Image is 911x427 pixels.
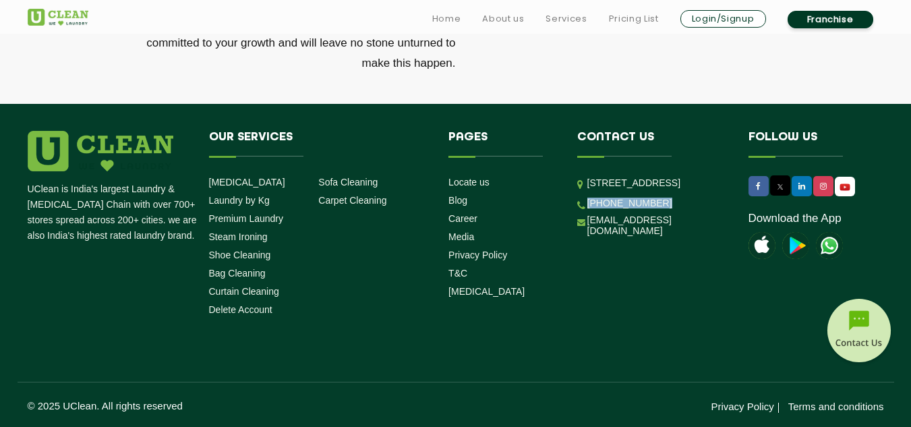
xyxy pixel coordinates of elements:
a: Steam Ironing [209,231,268,242]
h4: Follow us [748,131,867,156]
a: Laundry by Kg [209,195,270,206]
h4: Pages [448,131,557,156]
a: T&C [448,268,467,279]
a: [PHONE_NUMBER] [587,198,672,208]
a: Shoe Cleaning [209,250,271,260]
h4: Contact us [577,131,728,156]
img: logo.png [28,131,173,171]
a: Privacy Policy [711,401,773,412]
a: Terms and conditions [788,401,884,412]
a: [MEDICAL_DATA] [448,286,525,297]
img: contact-btn [825,299,893,366]
p: [STREET_ADDRESS] [587,175,728,191]
p: © 2025 UClean. All rights reserved [28,400,456,411]
a: Premium Laundry [209,213,284,224]
a: Career [448,213,477,224]
img: apple-icon.png [748,232,775,259]
a: Pricing List [609,11,659,27]
a: [EMAIL_ADDRESS][DOMAIN_NAME] [587,215,728,236]
img: UClean Laundry and Dry Cleaning [816,232,843,259]
a: Home [432,11,461,27]
a: Franchise [788,11,873,28]
a: Locate us [448,177,490,188]
img: playstoreicon.png [782,232,809,259]
a: Login/Signup [680,10,766,28]
a: [MEDICAL_DATA] [209,177,285,188]
a: Delete Account [209,304,272,315]
a: Download the App [748,212,842,225]
a: Curtain Cleaning [209,286,279,297]
a: Sofa Cleaning [318,177,378,188]
h4: Our Services [209,131,429,156]
a: Media [448,231,474,242]
p: UClean is India's largest Laundry & [MEDICAL_DATA] Chain with over 700+ stores spread across 200+... [28,181,199,244]
img: UClean Laundry and Dry Cleaning [836,180,854,194]
a: Bag Cleaning [209,268,266,279]
a: About us [482,11,524,27]
a: Blog [448,195,467,206]
a: Services [546,11,587,27]
a: Privacy Policy [448,250,507,260]
img: UClean Laundry and Dry Cleaning [28,9,88,26]
a: Carpet Cleaning [318,195,386,206]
